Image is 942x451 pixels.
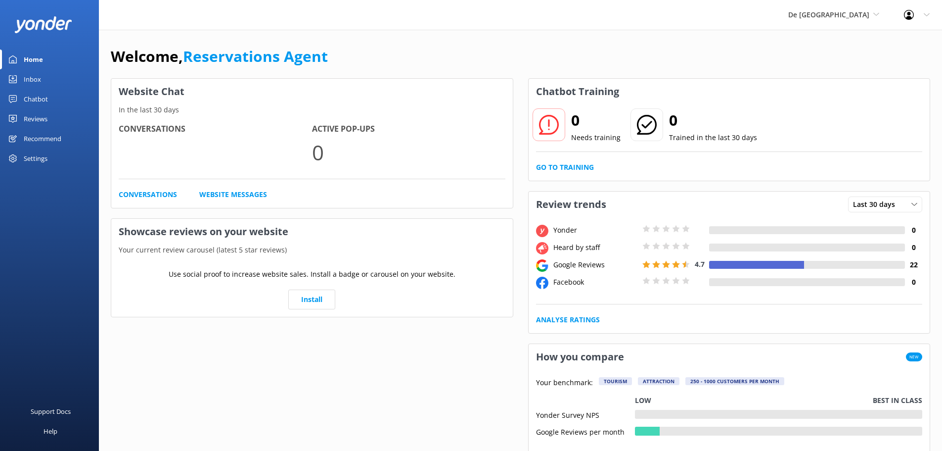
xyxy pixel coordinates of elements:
span: De [GEOGRAPHIC_DATA] [788,10,869,19]
p: Best in class [873,395,922,406]
div: Reviews [24,109,47,129]
h3: Review trends [529,192,614,217]
div: Attraction [638,377,679,385]
div: Heard by staff [551,242,640,253]
div: Google Reviews [551,259,640,270]
p: Your benchmark: [536,377,593,389]
a: Reservations Agent [183,46,328,66]
div: Tourism [599,377,632,385]
p: In the last 30 days [111,104,513,115]
h3: Showcase reviews on your website [111,219,513,245]
p: Needs training [571,132,621,143]
div: Settings [24,149,47,168]
h4: 0 [905,225,922,236]
div: Home [24,50,43,69]
div: 250 - 1000 customers per month [685,377,784,385]
a: Website Messages [199,189,267,200]
p: Use social proof to increase website sales. Install a badge or carousel on your website. [169,269,455,280]
p: Your current review carousel (latest 5 star reviews) [111,245,513,255]
p: 0 [312,136,505,169]
p: Low [635,395,651,406]
h3: How you compare [529,344,631,370]
div: Help [44,421,57,441]
img: yonder-white-logo.png [15,16,72,33]
div: Yonder Survey NPS [536,410,635,419]
span: New [906,352,922,361]
h2: 0 [669,108,757,132]
div: Google Reviews per month [536,427,635,436]
h1: Welcome, [111,45,328,68]
div: Recommend [24,129,61,149]
div: Yonder [551,225,640,236]
h4: 0 [905,277,922,288]
div: Inbox [24,69,41,89]
h4: Active Pop-ups [312,123,505,136]
div: Facebook [551,277,640,288]
a: Conversations [119,189,177,200]
span: 4.7 [695,259,705,269]
h3: Chatbot Training [529,79,627,104]
a: Go to Training [536,162,594,173]
div: Chatbot [24,89,48,109]
h4: 0 [905,242,922,253]
a: Install [288,290,335,309]
a: Analyse Ratings [536,314,600,325]
h3: Website Chat [111,79,513,104]
div: Support Docs [31,401,71,421]
h4: 22 [905,259,922,270]
p: Trained in the last 30 days [669,132,757,143]
span: Last 30 days [853,199,901,210]
h4: Conversations [119,123,312,136]
h2: 0 [571,108,621,132]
